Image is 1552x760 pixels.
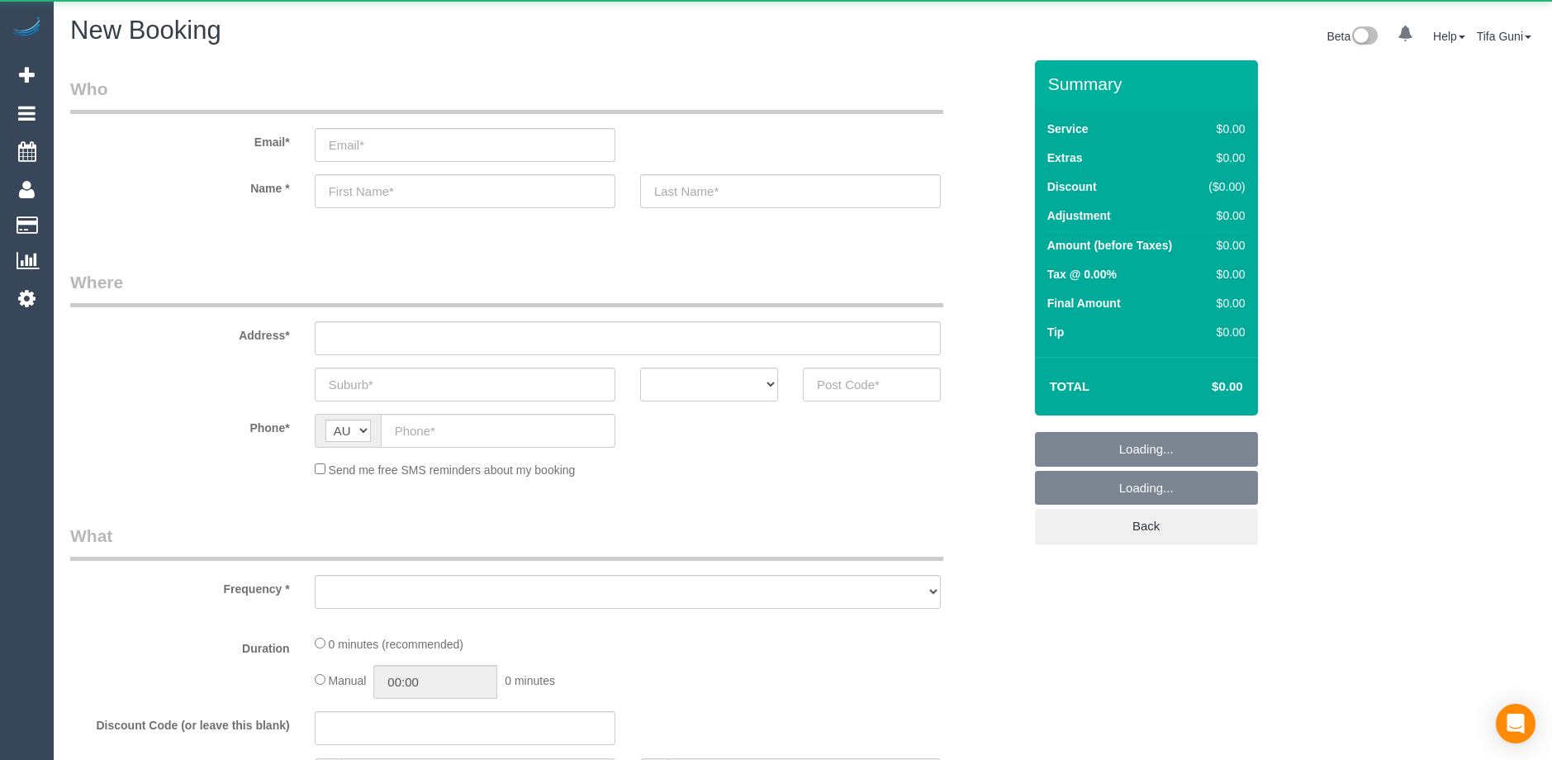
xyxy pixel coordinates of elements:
[1202,237,1246,254] div: $0.00
[58,321,302,344] label: Address*
[803,368,941,401] input: Post Code*
[10,17,43,40] img: Automaid Logo
[1202,207,1246,224] div: $0.00
[1202,150,1246,166] div: $0.00
[1048,74,1250,93] h3: Summary
[1047,295,1121,311] label: Final Amount
[315,368,615,401] input: Suburb*
[1035,509,1258,544] a: Back
[329,463,576,477] span: Send me free SMS reminders about my booking
[1202,324,1246,340] div: $0.00
[70,524,943,561] legend: What
[315,128,615,162] input: Email*
[58,414,302,436] label: Phone*
[1050,379,1090,393] strong: Total
[1433,30,1465,43] a: Help
[640,174,941,208] input: Last Name*
[58,128,302,150] label: Email*
[1047,150,1083,166] label: Extras
[1496,704,1535,743] div: Open Intercom Messenger
[329,638,463,651] span: 0 minutes (recommended)
[1047,237,1172,254] label: Amount (before Taxes)
[1202,178,1246,195] div: ($0.00)
[1047,121,1089,137] label: Service
[315,174,615,208] input: First Name*
[1202,295,1246,311] div: $0.00
[381,414,615,448] input: Phone*
[70,270,943,307] legend: Where
[1202,266,1246,283] div: $0.00
[70,16,221,45] span: New Booking
[1047,324,1065,340] label: Tip
[58,174,302,197] label: Name *
[1047,207,1111,224] label: Adjustment
[1162,380,1242,394] h4: $0.00
[58,711,302,734] label: Discount Code (or leave this blank)
[58,575,302,597] label: Frequency *
[1350,26,1378,48] img: New interface
[1327,30,1378,43] a: Beta
[329,674,367,687] span: Manual
[1202,121,1246,137] div: $0.00
[1047,178,1097,195] label: Discount
[505,674,555,687] span: 0 minutes
[58,634,302,657] label: Duration
[70,77,943,114] legend: Who
[1047,266,1117,283] label: Tax @ 0.00%
[1477,30,1531,43] a: Tifa Guni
